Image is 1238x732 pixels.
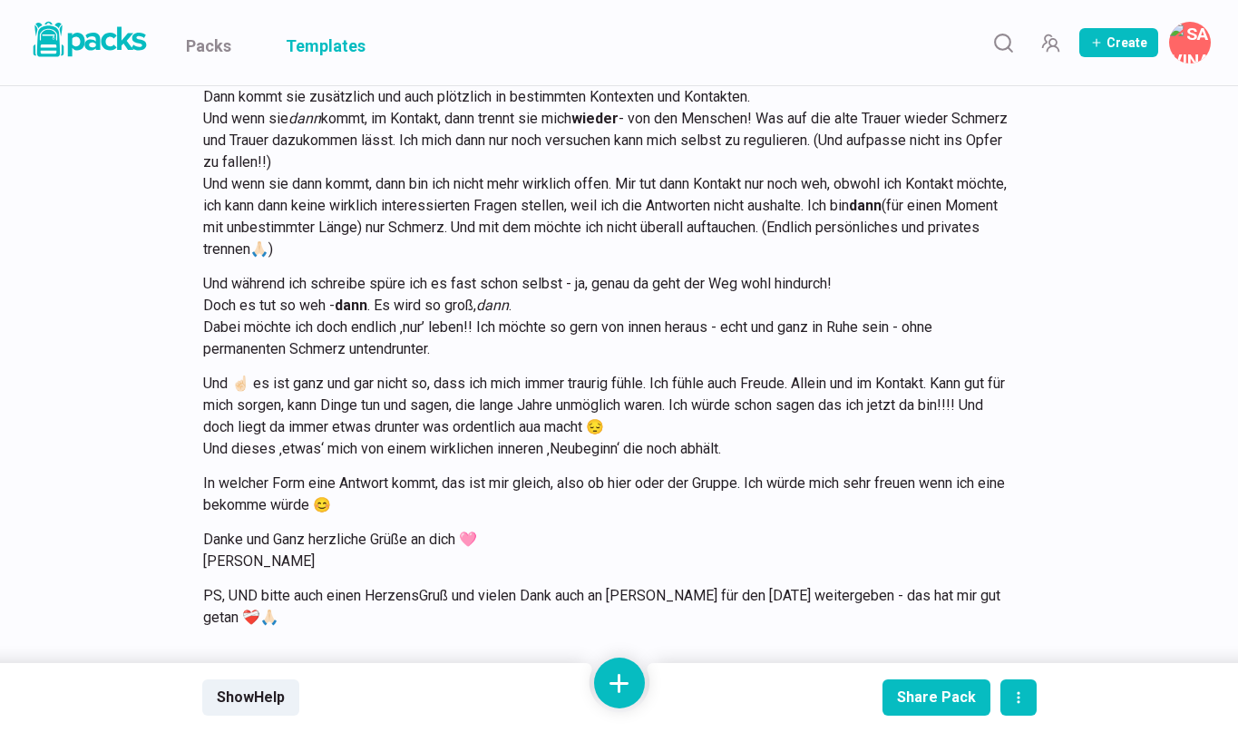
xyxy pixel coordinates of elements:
em: dann [288,110,321,127]
p: In welcher Form eine Antwort kommt, das ist mir gleich, also ob hier oder der Gruppe. Ich würde m... [203,473,1014,516]
button: ShowHelp [202,679,299,716]
p: PS, UND bitte auch einen HerzensGruß und vielen Dank auch an [PERSON_NAME] für den [DATE] weiterg... [203,585,1014,629]
a: Packs logo [27,18,150,67]
div: Share Pack [897,688,976,706]
button: Search [985,24,1021,61]
strong: dann [335,297,367,314]
em: dann [476,297,509,314]
button: Manage Team Invites [1032,24,1068,61]
button: Create Pack [1079,28,1158,57]
p: Und während ich schreibe spüre ich es fast schon selbst - ja, genau da geht der Weg wohl hindurch... [203,273,1014,360]
button: Share Pack [882,679,990,716]
img: Packs logo [27,18,150,61]
strong: wieder [571,110,619,127]
button: actions [1000,679,1037,716]
p: Die Trauer in mir, die kommt bisher zuverlässig und regelmäßig immer wieder - allen voran am [DAT... [203,43,1014,260]
p: Danke und Ganz herzliche Grüße an dich 🩷 [PERSON_NAME] [203,529,1014,572]
strong: dann [849,197,882,214]
button: Savina Tilmann [1169,22,1211,63]
p: Und ☝🏻 es ist ganz und gar nicht so, dass ich mich immer traurig fühle. Ich fühle auch Freude. Al... [203,373,1014,460]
